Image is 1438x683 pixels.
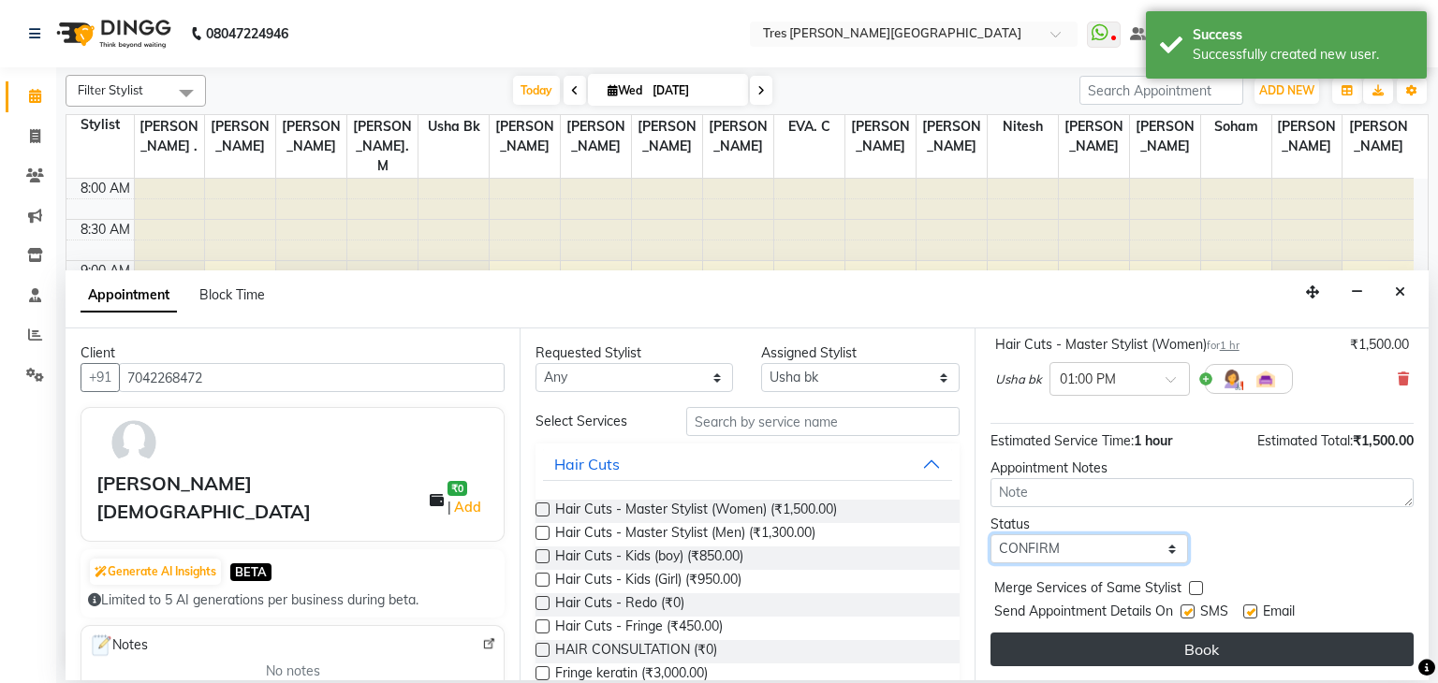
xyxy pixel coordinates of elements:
[81,279,177,312] span: Appointment
[1130,115,1200,158] span: [PERSON_NAME]
[917,115,987,158] span: [PERSON_NAME]
[1353,432,1414,449] span: ₹1,500.00
[451,496,484,518] a: Add
[490,115,560,158] span: [PERSON_NAME]
[761,343,959,363] div: Assigned Stylist
[77,220,134,240] div: 8:30 AM
[205,115,275,158] span: [PERSON_NAME]
[77,261,134,281] div: 9:00 AM
[990,432,1134,449] span: Estimated Service Time:
[845,115,916,158] span: [PERSON_NAME]
[1350,335,1409,355] div: ₹1,500.00
[448,481,467,496] span: ₹0
[135,115,205,158] span: [PERSON_NAME] .
[199,286,265,303] span: Block Time
[448,496,484,518] span: |
[1134,432,1172,449] span: 1 hour
[1193,25,1413,45] div: Success
[347,115,418,178] span: [PERSON_NAME]. M
[1201,115,1271,138] span: Soham
[1272,115,1343,158] span: [PERSON_NAME]
[555,640,717,663] span: HAIR CONSULTATION (₹0)
[603,83,647,97] span: Wed
[1220,339,1240,352] span: 1 hr
[276,115,346,158] span: [PERSON_NAME]
[1193,45,1413,65] div: Successfully created new user.
[995,371,1042,389] span: Usha bk
[77,179,134,198] div: 8:00 AM
[1059,115,1129,158] span: [PERSON_NAME]
[774,115,844,138] span: EVA. C
[995,335,1240,355] div: Hair Cuts - Master Stylist (Women)
[119,363,505,392] input: Search by Name/Mobile/Email/Code
[703,115,773,158] span: [PERSON_NAME]
[554,453,620,475] div: Hair Cuts
[561,115,631,158] span: [PERSON_NAME]
[1387,278,1414,307] button: Close
[990,458,1414,478] div: Appointment Notes
[107,415,161,470] img: avatar
[990,515,1188,534] div: Status
[513,76,560,105] span: Today
[90,559,221,585] button: Generate AI Insights
[66,115,134,135] div: Stylist
[555,570,741,593] span: Hair Cuts - Kids (Girl) (₹950.00)
[994,602,1173,625] span: Send Appointment Details On
[555,500,837,523] span: Hair Cuts - Master Stylist (Women) (₹1,500.00)
[994,578,1181,602] span: Merge Services of Same Stylist
[555,523,815,546] span: Hair Cuts - Master Stylist (Men) (₹1,300.00)
[1207,339,1240,352] small: for
[1259,83,1314,97] span: ADD NEW
[647,77,741,105] input: 2025-09-03
[1255,368,1277,390] img: Interior.png
[88,590,497,610] div: Limited to 5 AI generations per business during beta.
[48,7,176,60] img: logo
[555,593,684,617] span: Hair Cuts - Redo (₹0)
[521,412,672,431] div: Select Services
[536,343,733,363] div: Requested Stylist
[686,407,960,436] input: Search by service name
[1079,76,1243,105] input: Search Appointment
[230,563,271,581] span: BETA
[988,115,1058,138] span: Nitesh
[78,82,143,97] span: Filter Stylist
[96,470,430,526] div: [PERSON_NAME][DEMOGRAPHIC_DATA]
[1221,368,1243,390] img: Hairdresser.png
[1200,602,1228,625] span: SMS
[555,546,743,570] span: Hair Cuts - Kids (boy) (₹850.00)
[81,363,120,392] button: +91
[81,343,505,363] div: Client
[1257,432,1353,449] span: Estimated Total:
[1343,115,1414,158] span: [PERSON_NAME]
[1255,78,1319,104] button: ADD NEW
[555,617,723,640] span: Hair Cuts - Fringe (₹450.00)
[206,7,288,60] b: 08047224946
[543,447,951,481] button: Hair Cuts
[418,115,489,138] span: Usha bk
[1263,602,1295,625] span: Email
[632,115,702,158] span: [PERSON_NAME]
[266,661,320,681] span: No notes
[990,632,1414,666] button: Book
[89,633,148,658] span: Notes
